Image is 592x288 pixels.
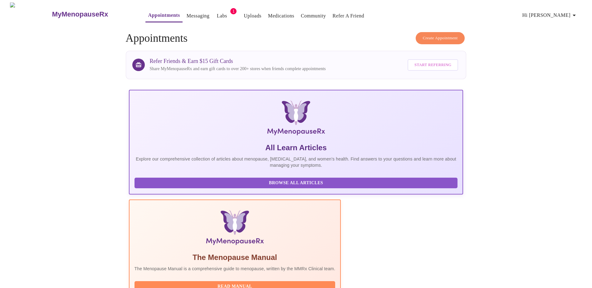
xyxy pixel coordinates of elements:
img: MyMenopauseRx Logo [185,100,408,138]
img: MyMenopauseRx Logo [10,2,51,26]
a: Community [301,12,326,20]
button: Community [298,10,329,22]
a: Refer a Friend [333,12,364,20]
button: Uploads [241,10,264,22]
span: Start Referring [414,61,451,69]
h3: Refer Friends & Earn $15 Gift Cards [150,58,326,65]
a: Start Referring [406,56,460,74]
button: Messaging [184,10,212,22]
img: Menopause Manual [166,210,303,247]
a: MyMenopauseRx [51,3,133,25]
button: Refer a Friend [330,10,367,22]
button: Appointments [145,9,182,22]
span: Create Appointment [423,35,458,42]
a: Messaging [187,12,209,20]
span: Browse All Articles [141,179,452,187]
a: Labs [217,12,227,20]
span: 1 [230,8,237,14]
a: Browse All Articles [135,180,459,185]
h5: All Learn Articles [135,143,458,153]
button: Hi [PERSON_NAME] [520,9,580,22]
p: The Menopause Manual is a comprehensive guide to menopause, written by the MMRx Clinical team. [135,266,335,272]
h3: MyMenopauseRx [52,10,108,18]
p: Explore our comprehensive collection of articles about menopause, [MEDICAL_DATA], and women's hea... [135,156,458,168]
button: Medications [266,10,297,22]
button: Labs [212,10,232,22]
a: Medications [268,12,294,20]
h5: The Menopause Manual [135,252,335,262]
h4: Appointments [126,32,467,45]
button: Start Referring [408,59,458,71]
p: Share MyMenopauseRx and earn gift cards to over 200+ stores when friends complete appointments [150,66,326,72]
button: Create Appointment [416,32,465,44]
a: Appointments [148,11,180,20]
button: Browse All Articles [135,178,458,189]
span: Hi [PERSON_NAME] [522,11,578,20]
a: Uploads [244,12,262,20]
